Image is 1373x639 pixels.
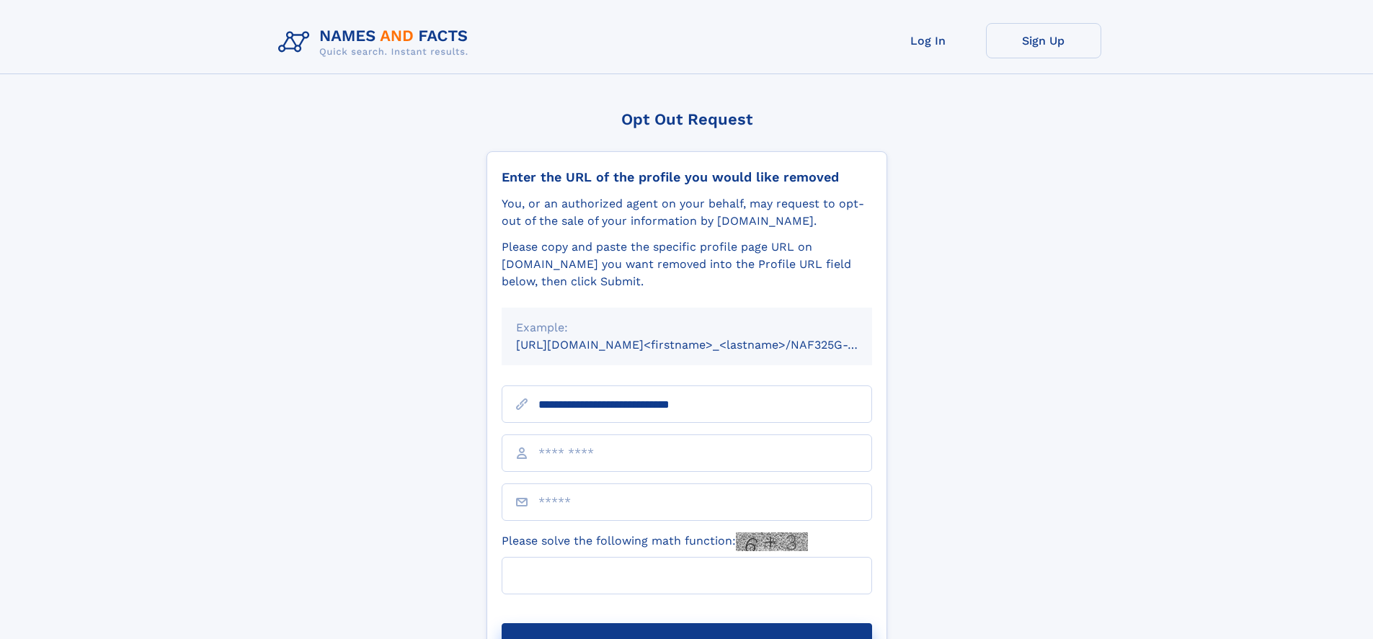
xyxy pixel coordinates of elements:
label: Please solve the following math function: [502,532,808,551]
div: Enter the URL of the profile you would like removed [502,169,872,185]
div: You, or an authorized agent on your behalf, may request to opt-out of the sale of your informatio... [502,195,872,230]
div: Please copy and paste the specific profile page URL on [DOMAIN_NAME] you want removed into the Pr... [502,238,872,290]
small: [URL][DOMAIN_NAME]<firstname>_<lastname>/NAF325G-xxxxxxxx [516,338,899,352]
a: Sign Up [986,23,1101,58]
div: Example: [516,319,858,336]
a: Log In [871,23,986,58]
img: Logo Names and Facts [272,23,480,62]
div: Opt Out Request [486,110,887,128]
